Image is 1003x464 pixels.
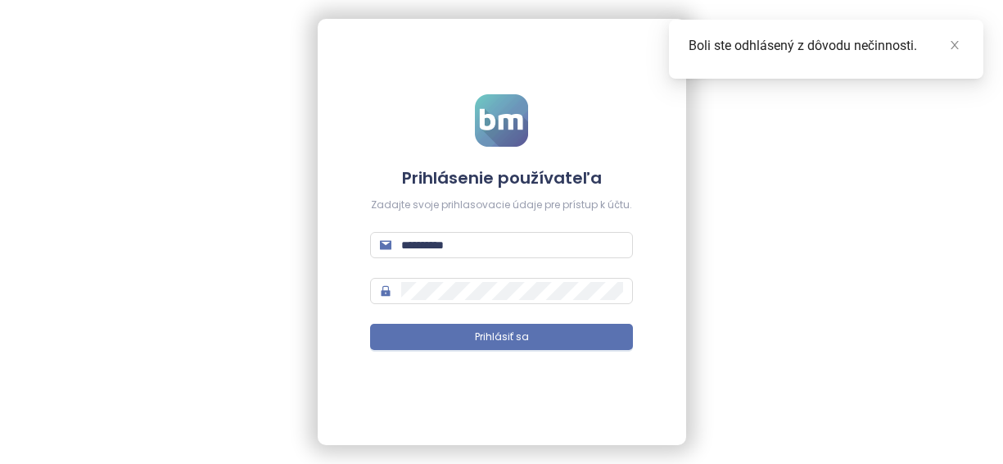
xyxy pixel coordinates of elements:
span: lock [380,285,391,297]
img: logo [475,94,528,147]
button: Prihlásiť sa [370,324,633,350]
span: close [949,39,960,51]
h4: Prihlásenie používateľa [370,166,633,189]
span: mail [380,239,391,251]
div: Boli ste odhlásený z dôvodu nečinnosti. [689,36,964,56]
span: Prihlásiť sa [475,330,529,345]
div: Zadajte svoje prihlasovacie údaje pre prístup k účtu. [370,198,633,213]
